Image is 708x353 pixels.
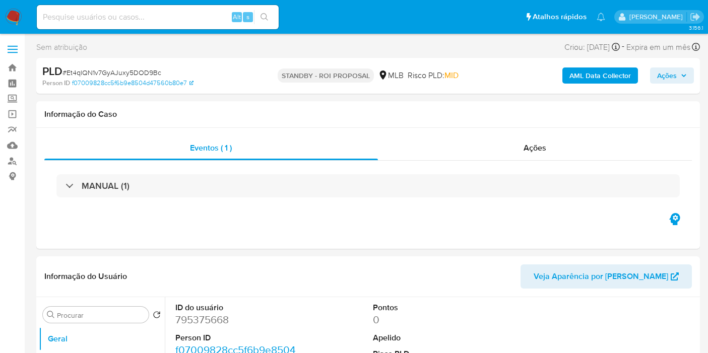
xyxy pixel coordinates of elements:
span: Sem atribuição [36,42,87,53]
button: AML Data Collector [562,67,638,84]
button: Ações [650,67,694,84]
span: Ações [524,142,546,154]
span: s [246,12,249,22]
div: MANUAL (1) [56,174,680,197]
a: f07009828cc5f6b9e8504d47560b80e7 [72,79,194,88]
div: Criou: [DATE] [564,40,620,54]
b: PLD [42,63,62,79]
span: MID [444,69,459,81]
b: AML Data Collector [569,67,631,84]
span: Ações [657,67,677,84]
p: STANDBY - ROI PROPOSAL [278,68,374,83]
h3: MANUAL (1) [82,180,130,191]
span: Risco PLD: [408,70,459,81]
span: Expira em um mês [626,42,690,53]
dd: 795375668 [175,313,297,327]
span: Atalhos rápidos [533,12,587,22]
h1: Informação do Usuário [44,271,127,281]
dt: Apelido [373,332,495,343]
button: search-icon [254,10,275,24]
dt: Pontos [373,302,495,313]
dd: 0 [373,313,495,327]
h1: Informação do Caso [44,109,692,119]
p: lucas.barboza@mercadolivre.com [629,12,686,22]
button: Geral [39,327,165,351]
dt: Person ID [175,332,297,343]
button: Procurar [47,311,55,319]
a: Sair [690,12,700,22]
a: Notificações [597,13,605,21]
span: Eventos ( 1 ) [190,142,232,154]
span: # Et4qlQN1v7GyAJuxy5DOD9Bc [62,67,161,78]
dt: ID do usuário [175,302,297,313]
span: Veja Aparência por [PERSON_NAME] [534,264,668,289]
button: Retornar ao pedido padrão [153,311,161,322]
span: Alt [233,12,241,22]
div: MLB [378,70,404,81]
span: - [622,40,624,54]
b: Person ID [42,79,70,88]
input: Procurar [57,311,145,320]
input: Pesquise usuários ou casos... [37,11,279,24]
button: Veja Aparência por [PERSON_NAME] [521,264,692,289]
